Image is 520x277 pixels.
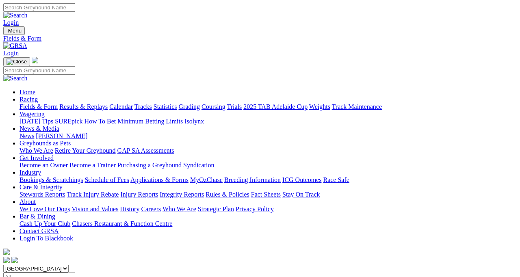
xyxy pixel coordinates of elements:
[8,28,22,34] span: Menu
[134,103,152,110] a: Tracks
[19,132,34,139] a: News
[19,132,517,140] div: News & Media
[19,89,35,95] a: Home
[19,96,38,103] a: Racing
[71,206,118,212] a: Vision and Values
[162,206,196,212] a: Who We Are
[84,118,116,125] a: How To Bet
[282,176,321,183] a: ICG Outcomes
[19,198,36,205] a: About
[198,206,234,212] a: Strategic Plan
[36,132,87,139] a: [PERSON_NAME]
[59,103,108,110] a: Results & Replays
[19,191,517,198] div: Care & Integrity
[227,103,242,110] a: Trials
[109,103,133,110] a: Calendar
[190,176,223,183] a: MyOzChase
[201,103,225,110] a: Coursing
[55,147,116,154] a: Retire Your Greyhound
[3,35,517,42] a: Fields & Form
[19,176,83,183] a: Bookings & Scratchings
[19,227,58,234] a: Contact GRSA
[117,147,174,154] a: GAP SA Assessments
[19,220,70,227] a: Cash Up Your Club
[19,140,71,147] a: Greyhounds as Pets
[309,103,330,110] a: Weights
[3,50,19,56] a: Login
[3,257,10,263] img: facebook.svg
[19,213,55,220] a: Bar & Dining
[3,3,75,12] input: Search
[3,19,19,26] a: Login
[19,118,517,125] div: Wagering
[19,154,54,161] a: Get Involved
[19,191,65,198] a: Stewards Reports
[19,206,517,213] div: About
[84,176,129,183] a: Schedule of Fees
[3,42,27,50] img: GRSA
[243,103,308,110] a: 2025 TAB Adelaide Cup
[19,176,517,184] div: Industry
[19,147,53,154] a: Who We Are
[69,162,116,169] a: Become a Trainer
[184,118,204,125] a: Isolynx
[3,249,10,255] img: logo-grsa-white.png
[236,206,274,212] a: Privacy Policy
[251,191,281,198] a: Fact Sheets
[19,162,68,169] a: Become an Owner
[130,176,188,183] a: Applications & Forms
[19,206,70,212] a: We Love Our Dogs
[160,191,204,198] a: Integrity Reports
[19,147,517,154] div: Greyhounds as Pets
[6,58,27,65] img: Close
[332,103,382,110] a: Track Maintenance
[282,191,320,198] a: Stay On Track
[224,176,281,183] a: Breeding Information
[19,110,45,117] a: Wagering
[3,12,28,19] img: Search
[11,257,18,263] img: twitter.svg
[179,103,200,110] a: Grading
[323,176,349,183] a: Race Safe
[32,57,38,63] img: logo-grsa-white.png
[117,118,183,125] a: Minimum Betting Limits
[55,118,82,125] a: SUREpick
[67,191,119,198] a: Track Injury Rebate
[19,125,59,132] a: News & Media
[19,118,53,125] a: [DATE] Tips
[117,162,182,169] a: Purchasing a Greyhound
[183,162,214,169] a: Syndication
[3,26,25,35] button: Toggle navigation
[19,103,517,110] div: Racing
[19,169,41,176] a: Industry
[120,206,139,212] a: History
[3,57,30,66] button: Toggle navigation
[19,184,63,190] a: Care & Integrity
[19,103,58,110] a: Fields & Form
[3,75,28,82] img: Search
[141,206,161,212] a: Careers
[19,162,517,169] div: Get Involved
[3,66,75,75] input: Search
[206,191,249,198] a: Rules & Policies
[19,220,517,227] div: Bar & Dining
[120,191,158,198] a: Injury Reports
[19,235,73,242] a: Login To Blackbook
[154,103,177,110] a: Statistics
[72,220,172,227] a: Chasers Restaurant & Function Centre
